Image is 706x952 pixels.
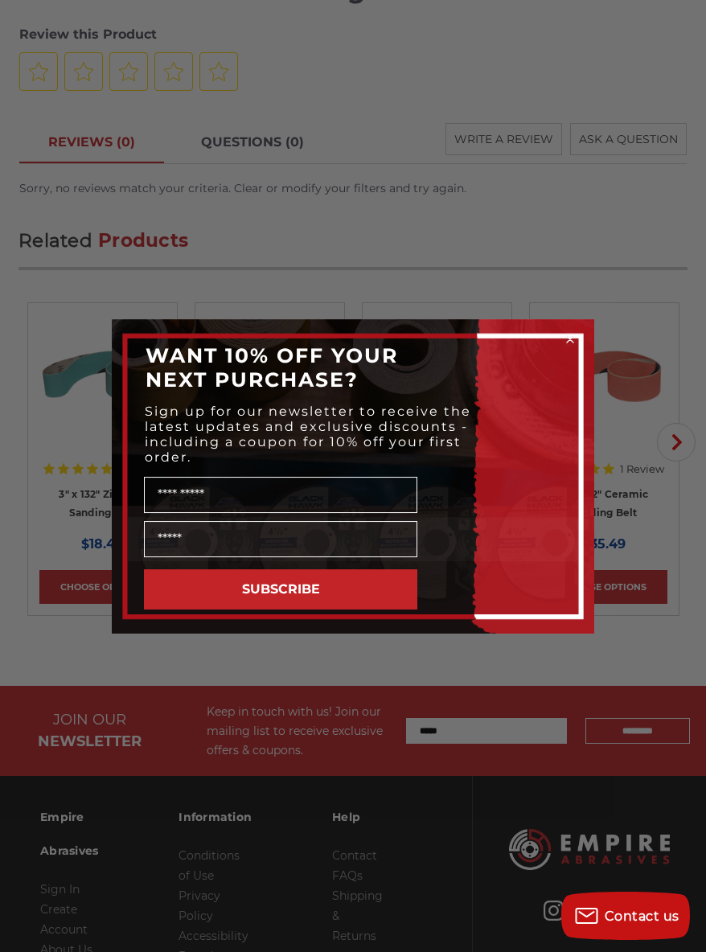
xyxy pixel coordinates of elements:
span: Sign up for our newsletter to receive the latest updates and exclusive discounts - including a co... [145,404,471,465]
button: Contact us [561,892,690,940]
button: SUBSCRIBE [144,569,417,609]
input: Email [144,521,417,557]
span: Contact us [605,909,679,924]
span: WANT 10% OFF YOUR NEXT PURCHASE? [146,343,398,392]
button: Close dialog [562,331,578,347]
